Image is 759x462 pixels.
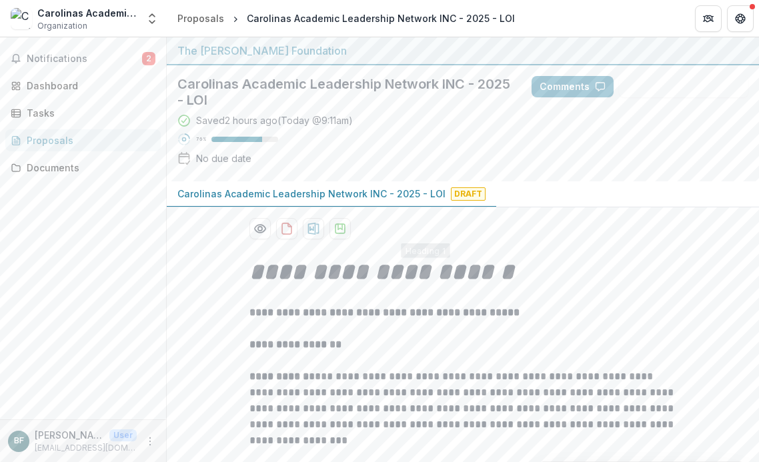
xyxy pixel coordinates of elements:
a: Proposals [5,129,161,151]
button: Notifications2 [5,48,161,69]
h2: Carolinas Academic Leadership Network INC - 2025 - LOI [177,76,510,108]
button: download-proposal [303,218,324,239]
a: Proposals [172,9,229,28]
p: [PERSON_NAME] [35,428,104,442]
button: Open entity switcher [143,5,161,32]
a: Dashboard [5,75,161,97]
p: Carolinas Academic Leadership Network INC - 2025 - LOI [177,187,446,201]
div: No due date [196,151,251,165]
div: Proposals [27,133,150,147]
button: Get Help [727,5,754,32]
button: Answer Suggestions [619,76,748,97]
div: Tasks [27,106,150,120]
img: Carolinas Academic Leadership Network INC [11,8,32,29]
span: Draft [451,187,486,201]
div: Carolinas Academic Leadership Network INC - 2025 - LOI [247,11,515,25]
button: Comments [532,76,614,97]
button: download-proposal [329,218,351,239]
button: Preview bee0c85e-9b5b-41b3-a272-deee77282d38-0.pdf [249,218,271,239]
p: User [109,429,137,441]
p: [EMAIL_ADDRESS][DOMAIN_NAME] [35,442,137,454]
span: Notifications [27,53,142,65]
p: 76 % [196,135,206,144]
div: Proposals [177,11,224,25]
span: 2 [142,52,155,65]
div: Documents [27,161,150,175]
nav: breadcrumb [172,9,520,28]
div: Carolinas Academic Leadership Network INC [37,6,137,20]
button: download-proposal [276,218,297,239]
div: Bryce Fiedler [14,437,24,445]
button: Partners [695,5,722,32]
div: Saved 2 hours ago ( Today @ 9:11am ) [196,113,353,127]
div: The [PERSON_NAME] Foundation [177,43,748,59]
a: Documents [5,157,161,179]
button: More [142,433,158,449]
span: Organization [37,20,87,32]
div: Dashboard [27,79,150,93]
a: Tasks [5,102,161,124]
